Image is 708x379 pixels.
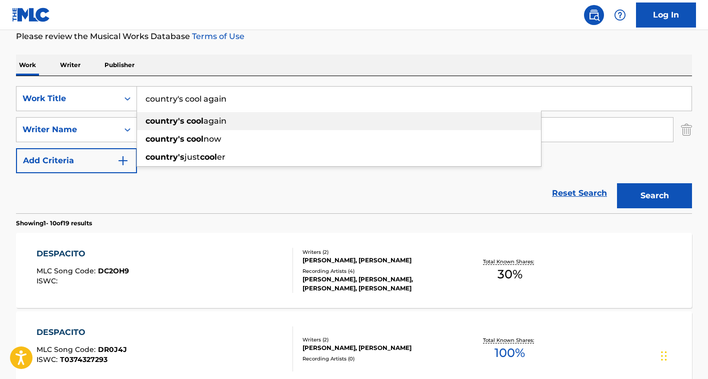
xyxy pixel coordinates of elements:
[186,134,203,144] strong: cool
[22,124,112,136] div: Writer Name
[661,341,667,371] div: Drag
[302,343,453,352] div: [PERSON_NAME], [PERSON_NAME]
[36,355,60,364] span: ISWC :
[588,9,600,21] img: search
[98,345,127,354] span: DR0J4J
[36,266,98,275] span: MLC Song Code :
[547,182,612,204] a: Reset Search
[483,336,536,344] p: Total Known Shares:
[98,266,129,275] span: DC2OH9
[203,116,226,126] span: again
[610,5,630,25] div: Help
[494,344,525,362] span: 100 %
[302,355,453,362] div: Recording Artists ( 0 )
[200,152,217,162] strong: cool
[60,355,107,364] span: T0374327293
[36,276,60,285] span: ISWC :
[302,267,453,275] div: Recording Artists ( 4 )
[16,31,692,43] p: Please review the Musical Works Database
[16,219,92,228] p: Showing 1 - 10 of 19 results
[302,336,453,343] div: Writers ( 2 )
[584,5,604,25] a: Public Search
[22,93,112,105] div: Work Title
[16,86,692,213] form: Search Form
[184,152,200,162] span: just
[12,8,50,22] img: MLC Logo
[16,148,137,173] button: Add Criteria
[186,116,203,126] strong: cool
[36,345,98,354] span: MLC Song Code :
[497,265,522,283] span: 30 %
[302,256,453,265] div: [PERSON_NAME], [PERSON_NAME]
[302,275,453,293] div: [PERSON_NAME], [PERSON_NAME], [PERSON_NAME], [PERSON_NAME]
[101,55,137,76] p: Publisher
[302,248,453,256] div: Writers ( 2 )
[617,183,692,208] button: Search
[145,116,184,126] strong: country's
[57,55,83,76] p: Writer
[145,134,184,144] strong: country's
[36,248,129,260] div: DESPACITO
[658,331,708,379] iframe: Chat Widget
[681,117,692,142] img: Delete Criterion
[36,326,127,338] div: DESPACITO
[16,55,39,76] p: Work
[16,233,692,308] a: DESPACITOMLC Song Code:DC2OH9ISWC:Writers (2)[PERSON_NAME], [PERSON_NAME]Recording Artists (4)[PE...
[217,152,225,162] span: er
[636,3,696,28] a: Log In
[203,134,221,144] span: now
[614,9,626,21] img: help
[117,155,129,167] img: 9d2ae6d4665cec9f34b9.svg
[483,258,536,265] p: Total Known Shares:
[145,152,184,162] strong: country's
[190,32,244,41] a: Terms of Use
